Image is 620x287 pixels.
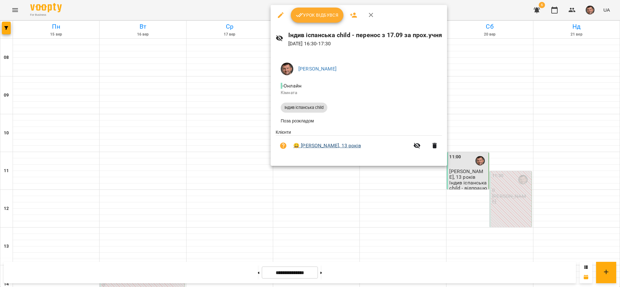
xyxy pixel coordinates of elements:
ul: Клієнти [276,129,442,158]
a: 😀 [PERSON_NAME], 13 років [293,142,361,149]
span: Індив іспанська child [281,105,327,110]
a: [PERSON_NAME] [298,66,336,72]
button: Урок відбувся [291,8,344,23]
button: Візит ще не сплачено. Додати оплату? [276,138,291,153]
li: Поза розкладом [276,115,442,127]
p: Кімната [281,90,437,96]
span: - Онлайн [281,83,303,89]
span: Урок відбувся [296,11,339,19]
p: [DATE] 16:30 - 17:30 [288,40,442,48]
h6: Індив іспанська child - перенос з 17.09 за прох.учня [288,30,442,40]
img: 75717b8e963fcd04a603066fed3de194.png [281,63,293,75]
